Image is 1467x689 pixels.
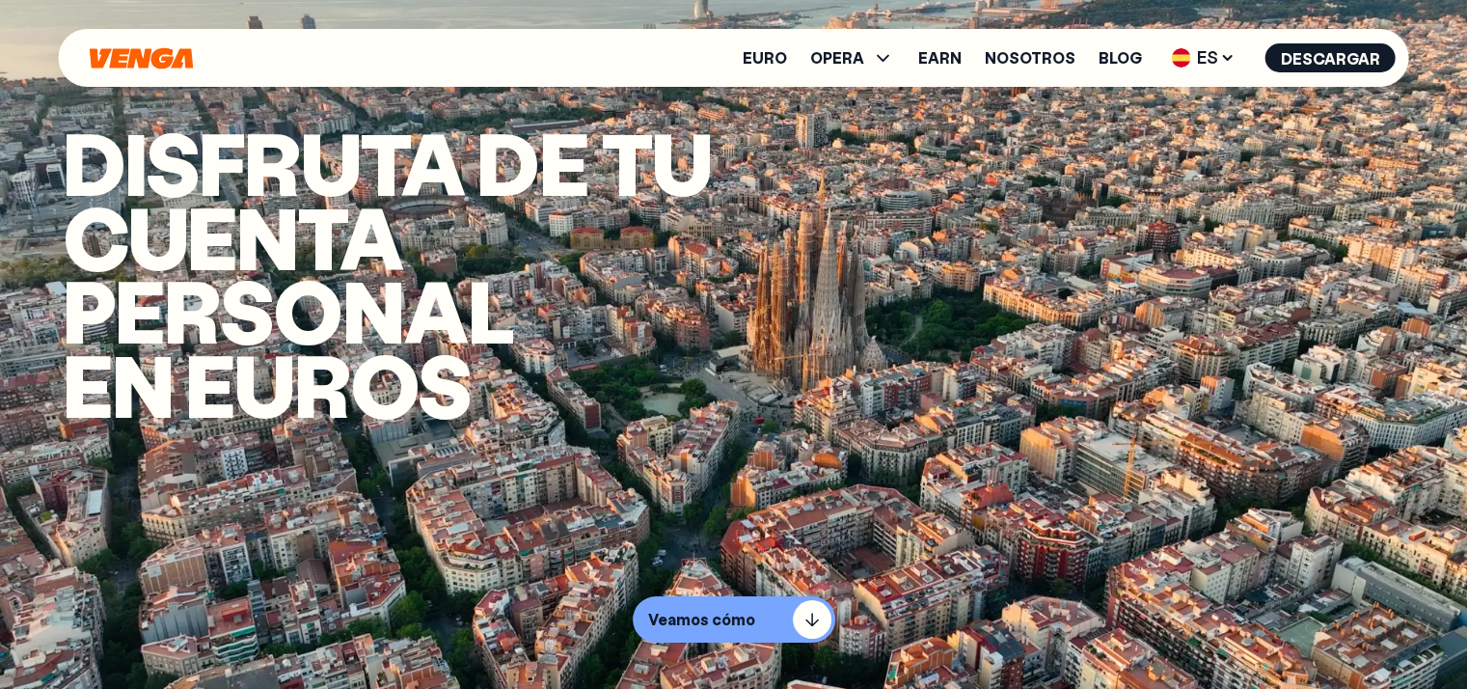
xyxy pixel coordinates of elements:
[63,125,883,421] h1: Disfruta de tu cuenta PERSONAL en euros
[648,610,755,629] p: Veamos cómo
[810,50,864,66] span: OPERA
[1265,43,1396,72] button: Descargar
[918,50,962,66] a: Earn
[1099,50,1142,66] a: Blog
[1165,42,1242,73] span: ES
[633,596,835,643] button: Veamos cómo
[810,46,895,69] span: OPERA
[985,50,1075,66] a: Nosotros
[1172,48,1191,68] img: flag-es
[743,50,787,66] a: Euro
[88,47,196,69] svg: Inicio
